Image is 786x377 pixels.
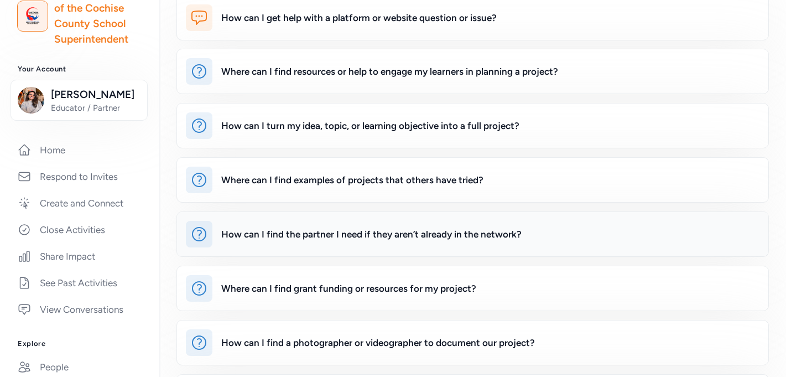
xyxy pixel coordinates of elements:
div: How can I find the partner I need if they aren’t already in the network? [221,228,522,241]
img: logo [20,4,45,28]
div: How can I find a photographer or videographer to document our project? [221,336,535,349]
a: View Conversations [9,297,150,322]
button: [PERSON_NAME]Educator / Partner [11,80,148,121]
span: Educator / Partner [51,102,140,113]
a: Respond to Invites [9,164,150,189]
a: See Past Activities [9,271,150,295]
div: How can I get help with a platform or website question or issue? [221,11,497,24]
div: Where can I find resources or help to engage my learners in planning a project? [221,65,558,78]
a: Close Activities [9,218,150,242]
a: Share Impact [9,244,150,268]
a: Home [9,138,150,162]
span: [PERSON_NAME] [51,87,140,102]
div: Where can I find grant funding or resources for my project? [221,282,476,295]
h3: Your Account [18,65,142,74]
div: How can I turn my idea, topic, or learning objective into a full project? [221,119,519,132]
h3: Explore [18,339,142,348]
a: Create and Connect [9,191,150,215]
div: Where can I find examples of projects that others have tried? [221,173,483,187]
